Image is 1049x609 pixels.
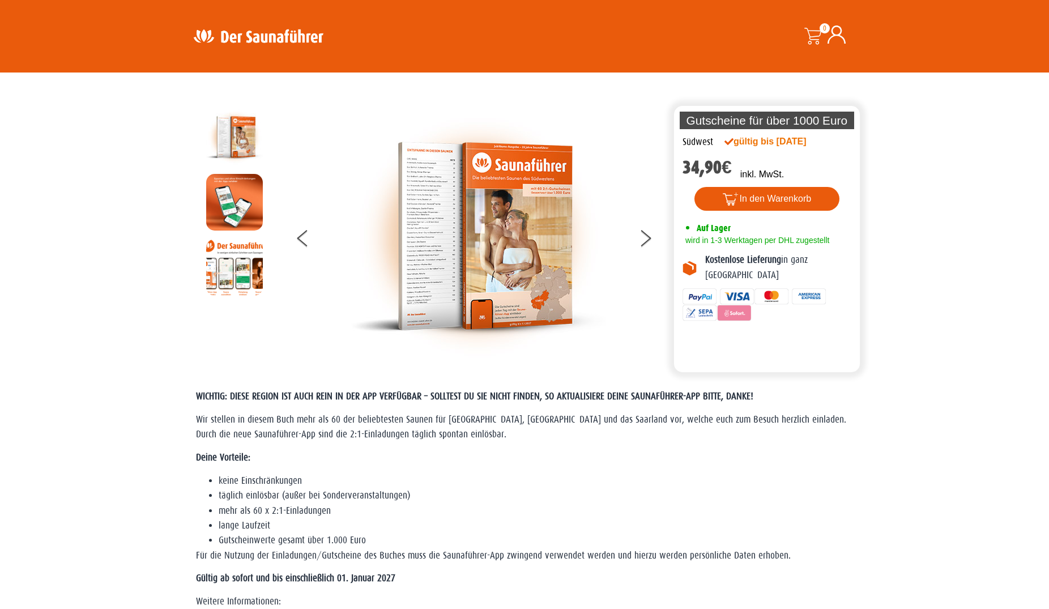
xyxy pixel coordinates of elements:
span: 0 [820,23,830,33]
span: Wir stellen in diesem Buch mehr als 60 der beliebtesten Saunen für [GEOGRAPHIC_DATA], [GEOGRAPHIC... [196,414,846,440]
strong: Gültig ab sofort und bis einschließlich 01. Januar 2027 [196,573,395,584]
li: mehr als 60 x 2:1-Einladungen [219,504,853,518]
span: WICHTIG: DIESE REGION IST AUCH REIN IN DER APP VERFÜGBAR – SOLLTEST DU SIE NICHT FINDEN, SO AKTUA... [196,391,753,402]
div: Südwest [683,135,713,150]
p: Für die Nutzung der Einladungen/Gutscheine des Buches muss die Saunaführer-App zwingend verwendet... [196,548,853,563]
span: wird in 1-3 Werktagen per DHL zugestellt [683,236,829,245]
p: in ganz [GEOGRAPHIC_DATA] [705,253,851,283]
b: Kostenlose Lieferung [705,254,781,265]
p: Gutscheine für über 1000 Euro [680,112,854,129]
bdi: 34,90 [683,157,732,178]
p: inkl. MwSt. [740,168,784,181]
strong: Deine Vorteile: [196,452,250,463]
img: MOCKUP-iPhone_regional [206,174,263,231]
li: lange Laufzeit [219,518,853,533]
div: gültig bis [DATE] [724,135,831,148]
li: keine Einschränkungen [219,474,853,488]
button: In den Warenkorb [694,187,840,211]
li: Gutscheinwerte gesamt über 1.000 Euro [219,533,853,548]
img: der-saunafuehrer-2025-suedwest [206,109,263,165]
li: täglich einlösbar (außer bei Sonderveranstaltungen) [219,488,853,503]
img: der-saunafuehrer-2025-suedwest [351,109,605,364]
span: Auf Lager [697,223,731,233]
span: € [722,157,732,178]
img: Anleitung7tn [206,239,263,296]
